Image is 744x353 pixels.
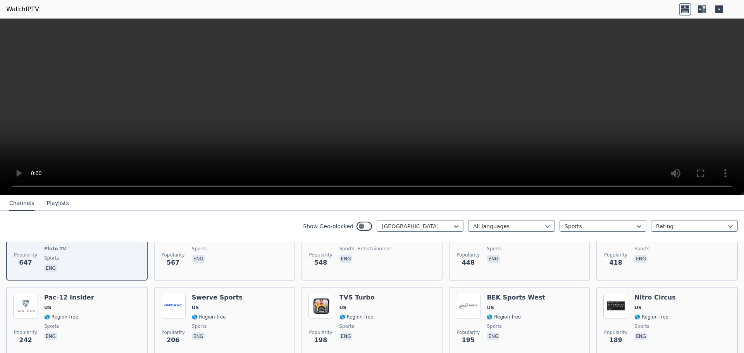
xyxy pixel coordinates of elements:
p: eng [44,264,57,272]
span: entertainment [356,246,391,252]
h6: Swerve Sports [192,294,243,301]
p: eng [634,332,648,340]
span: 567 [167,258,179,267]
span: Popularity [14,252,37,258]
span: sports [339,323,354,329]
span: 🌎 Region-free [339,314,374,320]
span: US [339,305,346,311]
p: eng [44,332,57,340]
a: WatchIPTV [6,5,39,14]
span: Popularity [162,329,185,336]
span: sports [44,323,59,329]
p: eng [339,255,353,263]
span: 198 [314,336,327,345]
p: eng [339,332,353,340]
span: 195 [462,336,475,345]
span: Pluto TV [44,246,66,252]
h6: BEK Sports West [487,294,545,301]
span: 🌎 Region-free [634,314,668,320]
span: Popularity [309,329,332,336]
span: 448 [462,258,475,267]
span: 548 [314,258,327,267]
span: 206 [167,336,179,345]
p: eng [192,332,205,340]
h6: TVS Turbo [339,294,375,301]
span: sports [339,246,354,252]
img: TVS Turbo [308,294,333,319]
span: Popularity [456,329,480,336]
span: 647 [19,258,32,267]
span: US [192,305,199,311]
span: Popularity [456,252,480,258]
span: sports [634,246,649,252]
span: US [487,305,494,311]
span: 242 [19,336,32,345]
span: Popularity [309,252,332,258]
span: US [634,305,641,311]
span: 418 [609,258,622,267]
label: Show Geo-blocked [303,222,353,230]
span: sports [634,323,649,329]
span: Popularity [162,252,185,258]
button: Channels [9,196,34,211]
span: sports [487,246,501,252]
span: Popularity [604,329,627,336]
button: Playlists [47,196,69,211]
span: 🌎 Region-free [192,314,226,320]
img: BEK Sports West [456,294,480,319]
span: Popularity [604,252,627,258]
img: Swerve Sports [161,294,186,319]
span: 🌎 Region-free [487,314,521,320]
h6: Nitro Circus [634,294,676,301]
p: eng [487,332,500,340]
span: sports [44,255,59,261]
img: Pac-12 Insider [13,294,38,319]
span: 189 [609,336,622,345]
span: 🌎 Region-free [44,314,78,320]
p: eng [487,255,500,263]
img: Nitro Circus [603,294,628,319]
p: eng [634,255,648,263]
span: sports [487,323,501,329]
p: eng [192,255,205,263]
span: sports [192,246,207,252]
h6: Pac-12 Insider [44,294,94,301]
span: sports [192,323,207,329]
span: US [44,305,51,311]
span: Popularity [14,329,37,336]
